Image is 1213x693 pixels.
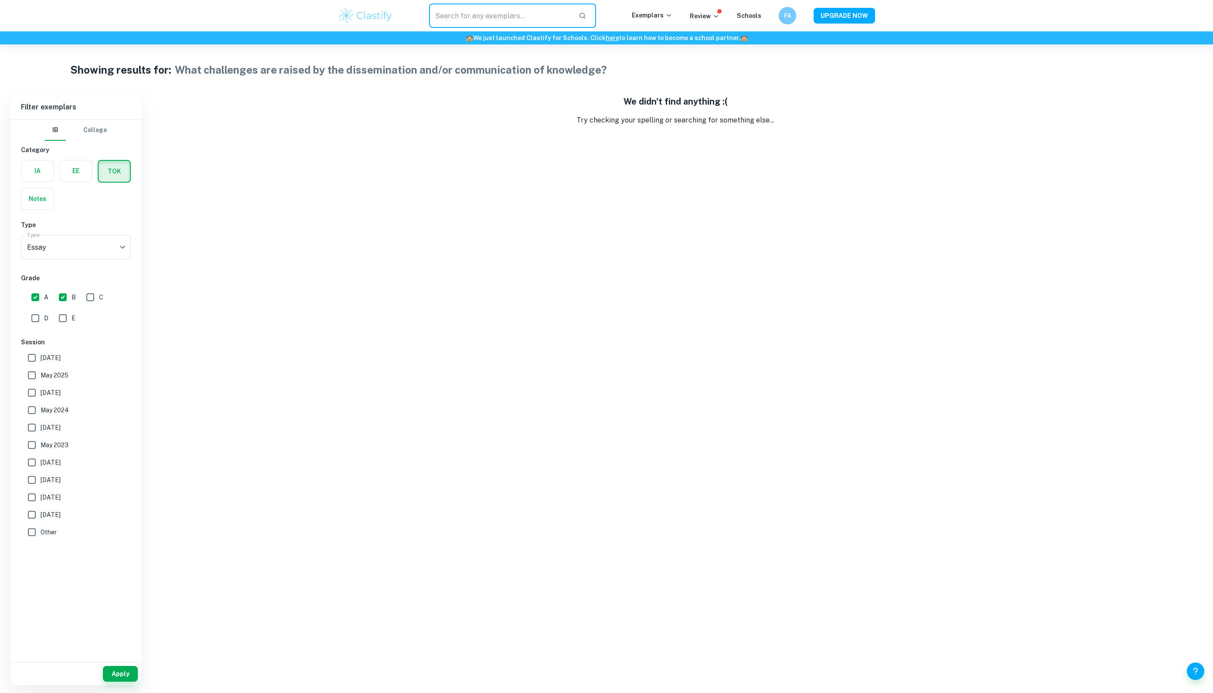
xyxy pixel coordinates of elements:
button: College [83,120,107,141]
span: [DATE] [41,388,61,397]
label: Type [27,231,40,238]
span: [DATE] [41,353,61,363]
button: Notes [21,188,54,209]
h6: Type [21,220,131,230]
button: Apply [103,666,138,682]
div: Filter type choice [45,120,107,141]
a: Schools [737,12,761,19]
h6: Session [21,337,131,347]
p: Review [690,11,719,21]
input: Search for any exemplars... [429,3,572,28]
span: B [72,292,76,302]
button: IA [21,160,54,181]
h1: What challenges are raised by the dissemination and/or communication of knowledge? [175,62,607,78]
a: here [606,34,619,41]
span: [DATE] [41,423,61,432]
span: [DATE] [41,510,61,520]
h1: Showing results for: [70,62,171,78]
div: Essay [21,235,131,259]
button: EE [60,160,92,181]
h6: Category [21,145,131,155]
span: May 2023 [41,440,68,450]
span: Other [41,527,57,537]
h6: Grade [21,273,131,283]
span: A [44,292,48,302]
button: Help and Feedback [1187,662,1204,680]
span: May 2025 [41,370,68,380]
button: FA [779,7,796,24]
span: May 2024 [41,405,69,415]
button: UPGRADE NOW [814,8,875,24]
h6: Filter exemplars [10,95,141,119]
h6: We just launched Clastify for Schools. Click to learn how to become a school partner. [2,33,1211,43]
span: 🏫 [466,34,473,41]
span: 🏫 [740,34,748,41]
h6: FA [783,11,793,20]
button: TOK [99,161,130,182]
span: C [99,292,103,302]
p: Try checking your spelling or searching for something else... [148,115,1203,126]
button: IB [45,120,66,141]
span: [DATE] [41,475,61,485]
h5: We didn't find anything :( [148,95,1203,108]
p: Exemplars [632,10,672,20]
span: D [44,313,48,323]
span: [DATE] [41,493,61,502]
span: E [72,313,75,323]
img: Clastify logo [338,7,393,24]
span: [DATE] [41,458,61,467]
